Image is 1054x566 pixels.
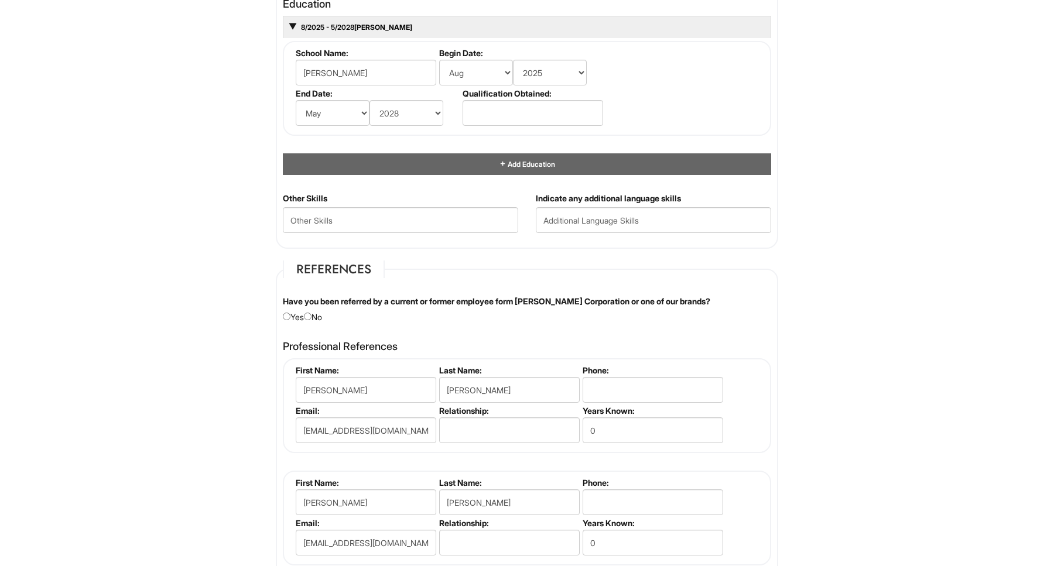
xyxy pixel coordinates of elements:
label: First Name: [296,365,434,375]
label: School Name: [296,48,434,58]
legend: References [283,260,385,278]
input: Additional Language Skills [536,207,771,233]
label: Qualification Obtained: [463,88,601,98]
label: Have you been referred by a current or former employee form [PERSON_NAME] Corporation or one of o... [283,296,710,307]
label: Years Known: [583,406,721,416]
label: Years Known: [583,518,721,528]
label: Last Name: [439,365,578,375]
span: 8/2025 - 5/2028 [300,23,354,32]
label: Phone: [583,478,721,488]
span: Add Education [507,160,555,169]
label: Other Skills [283,193,327,204]
div: Yes No [274,296,780,323]
a: 8/2025 - 5/2028[PERSON_NAME] [300,23,412,32]
label: Relationship: [439,518,578,528]
label: Last Name: [439,478,578,488]
label: Relationship: [439,406,578,416]
label: End Date: [296,88,458,98]
label: Email: [296,406,434,416]
label: Indicate any additional language skills [536,193,681,204]
a: Add Education [499,160,555,169]
label: Phone: [583,365,721,375]
input: Other Skills [283,207,518,233]
label: Begin Date: [439,48,601,58]
label: Email: [296,518,434,528]
h4: Professional References [283,341,771,352]
label: First Name: [296,478,434,488]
